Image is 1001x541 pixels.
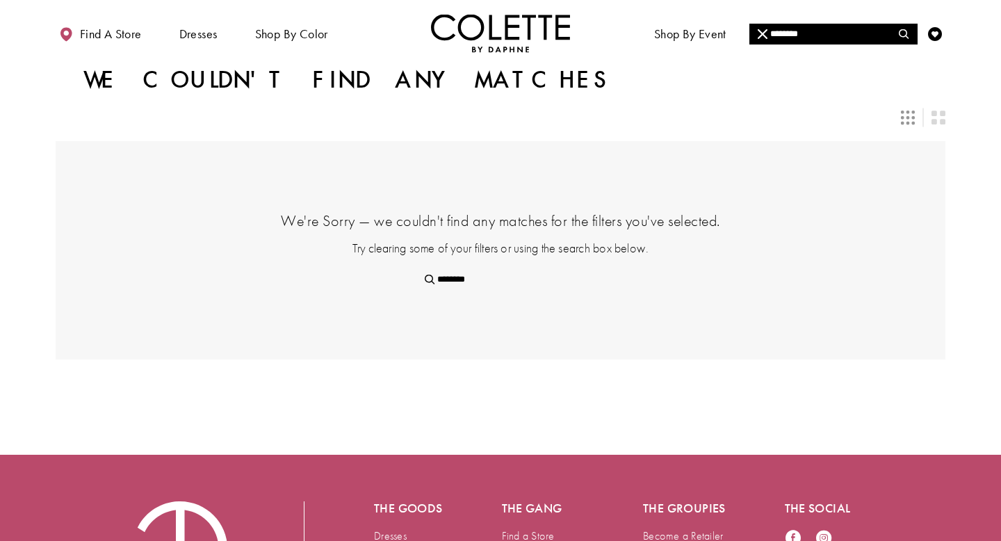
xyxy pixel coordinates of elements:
[749,24,776,45] button: Close Search
[416,269,585,290] div: Search form
[785,501,871,515] h5: The social
[125,239,876,257] p: Try clearing some of your filters or using the search box below.
[901,111,915,124] span: Switch layout to 3 columns
[925,14,945,52] a: Check Wishlist
[255,27,328,41] span: Shop by color
[56,14,145,52] a: Find a store
[125,211,876,231] h4: We're Sorry — we couldn't find any matches for the filters you've selected.
[176,14,221,52] span: Dresses
[749,24,917,45] input: Search
[80,27,142,41] span: Find a store
[179,27,218,41] span: Dresses
[760,14,863,52] a: Meet the designer
[643,501,729,515] h5: The groupies
[416,269,585,290] input: Search
[890,24,917,45] button: Submit Search
[83,66,613,94] h1: We couldn't find any matches
[654,27,726,41] span: Shop By Event
[374,501,446,515] h5: The goods
[431,14,570,52] a: Visit Home Page
[416,269,443,290] button: Submit Search
[431,14,570,52] img: Colette by Daphne
[252,14,332,52] span: Shop by color
[651,14,730,52] span: Shop By Event
[749,24,918,45] div: Search form
[502,501,588,515] h5: The gang
[931,111,945,124] span: Switch layout to 2 columns
[894,14,915,52] a: Toggle search
[47,102,954,133] div: Layout Controls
